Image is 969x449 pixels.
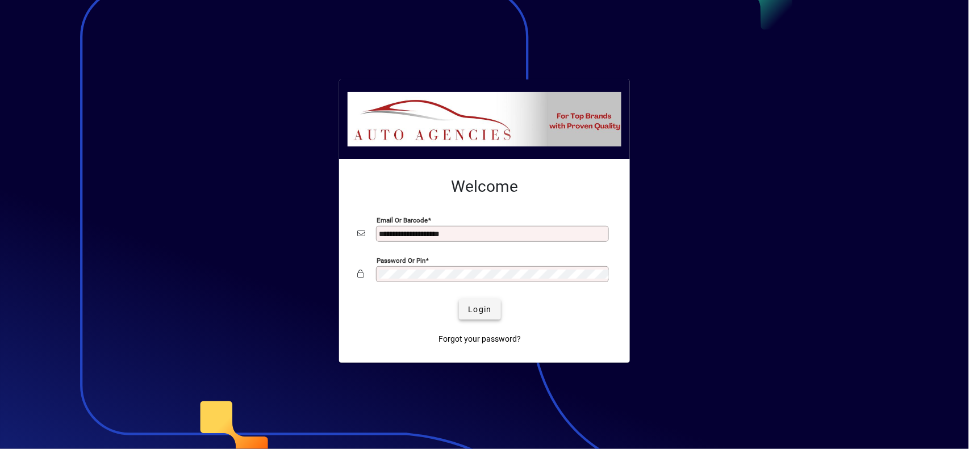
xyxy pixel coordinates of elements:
button: Login [459,299,500,320]
span: Login [468,304,491,316]
a: Forgot your password? [435,329,526,349]
mat-label: Email or Barcode [377,216,428,224]
mat-label: Password or Pin [377,257,425,265]
h2: Welcome [357,177,612,196]
span: Forgot your password? [439,333,521,345]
